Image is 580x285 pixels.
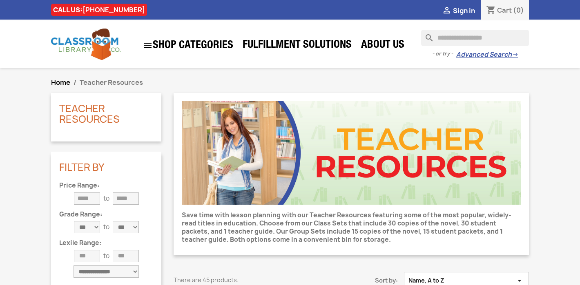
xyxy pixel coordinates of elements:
p: Lexile Range: [59,240,153,247]
span: - or try - [432,50,456,58]
i:  [515,276,524,285]
p: Save time with lesson planning with our Teacher Resources featuring some of the most popular, wid... [182,211,521,244]
input: Search [421,30,529,46]
i: search [421,30,431,40]
span: (0) [513,6,524,15]
p: to [103,194,109,203]
img: CLC_Teacher_Resources.jpg [182,101,521,205]
a: [PHONE_NUMBER] [83,5,145,14]
span: Teacher Resources [80,78,143,87]
p: to [103,223,109,231]
i:  [442,6,452,16]
a: SHOP CATEGORIES [139,36,237,54]
span: Cart [497,6,512,15]
a: Fulfillment Solutions [239,38,356,54]
i:  [143,40,153,50]
a: About Us [357,38,408,54]
i: shopping_cart [486,6,496,15]
p: Filter By [59,162,153,172]
span: Sort by: [327,276,404,285]
a: Advanced Search→ [456,51,518,59]
p: to [103,252,109,260]
p: Grade Range: [59,211,153,218]
p: There are 45 products. [174,276,315,284]
a: Teacher Resources [59,102,120,126]
a:  Sign in [442,6,475,15]
a: Home [51,78,70,87]
span: Sign in [453,6,475,15]
span: → [512,51,518,59]
div: CALL US: [51,4,147,16]
img: Classroom Library Company [51,29,120,60]
p: Price Range: [59,182,153,189]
